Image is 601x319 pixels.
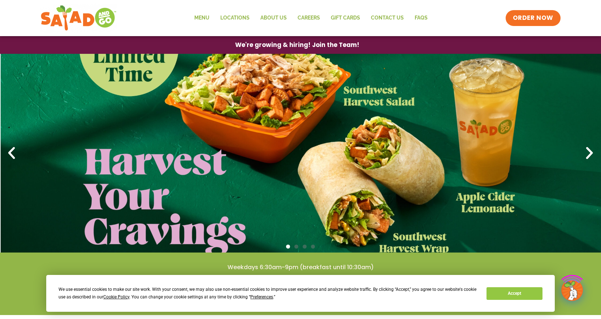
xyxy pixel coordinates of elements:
button: Accept [487,287,542,300]
a: GIFT CARDS [325,10,366,26]
a: We're growing & hiring! Join the Team! [224,36,370,53]
span: Go to slide 3 [303,245,307,249]
h4: Weekends 7am-9pm (breakfast until 11am) [14,275,587,283]
nav: Menu [189,10,433,26]
a: Locations [215,10,255,26]
div: We use essential cookies to make our site work. With your consent, we may also use non-essential ... [59,286,478,301]
span: Go to slide 1 [286,245,290,249]
div: Cookie Consent Prompt [46,275,555,312]
span: Go to slide 4 [311,245,315,249]
a: Menu [189,10,215,26]
a: About Us [255,10,292,26]
img: new-SAG-logo-768×292 [40,4,117,33]
a: FAQs [409,10,433,26]
a: ORDER NOW [506,10,561,26]
span: Preferences [250,294,273,299]
a: Careers [292,10,325,26]
span: Go to slide 2 [294,245,298,249]
div: Previous slide [4,145,20,161]
div: Next slide [581,145,597,161]
span: Cookie Policy [103,294,129,299]
a: Contact Us [366,10,409,26]
h4: Weekdays 6:30am-9pm (breakfast until 10:30am) [14,263,587,271]
span: ORDER NOW [513,14,553,22]
span: We're growing & hiring! Join the Team! [235,42,359,48]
